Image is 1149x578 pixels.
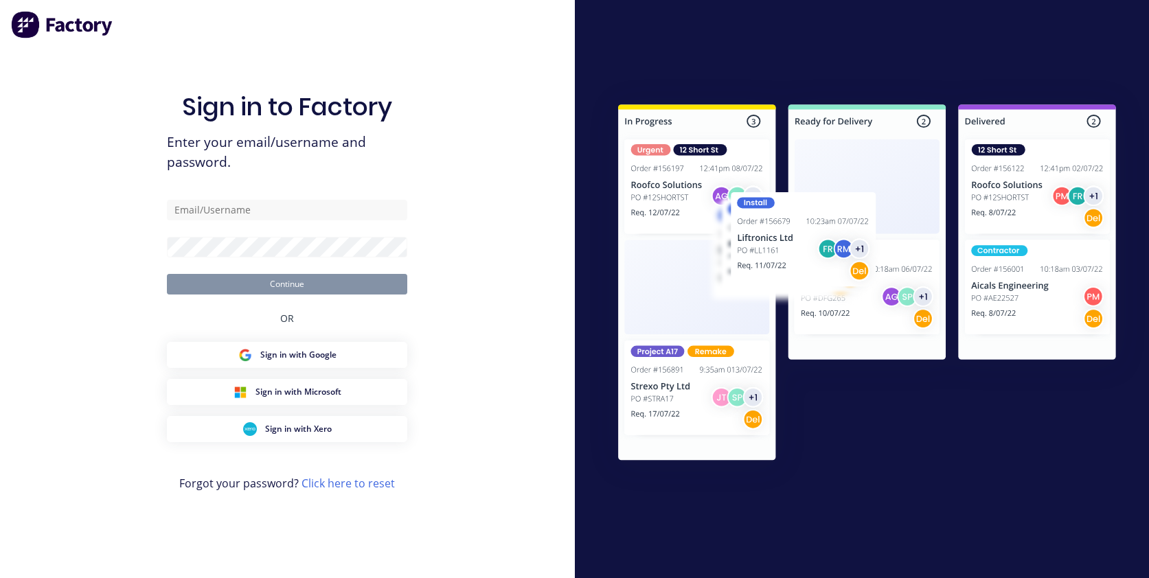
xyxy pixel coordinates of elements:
img: Factory [11,11,114,38]
a: Click here to reset [302,476,395,491]
img: Google Sign in [238,348,252,362]
div: OR [280,294,294,342]
span: Sign in with Google [260,349,337,361]
button: Xero Sign inSign in with Xero [167,416,407,442]
span: Sign in with Microsoft [255,386,341,398]
h1: Sign in to Factory [182,92,392,122]
button: Microsoft Sign inSign in with Microsoft [167,379,407,405]
span: Sign in with Xero [265,423,332,435]
img: Microsoft Sign in [234,385,247,399]
img: Xero Sign in [243,422,257,436]
span: Forgot your password? [179,475,395,492]
button: Google Sign inSign in with Google [167,342,407,368]
span: Enter your email/username and password. [167,132,407,172]
img: Sign in [588,77,1146,493]
button: Continue [167,274,407,294]
input: Email/Username [167,200,407,220]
